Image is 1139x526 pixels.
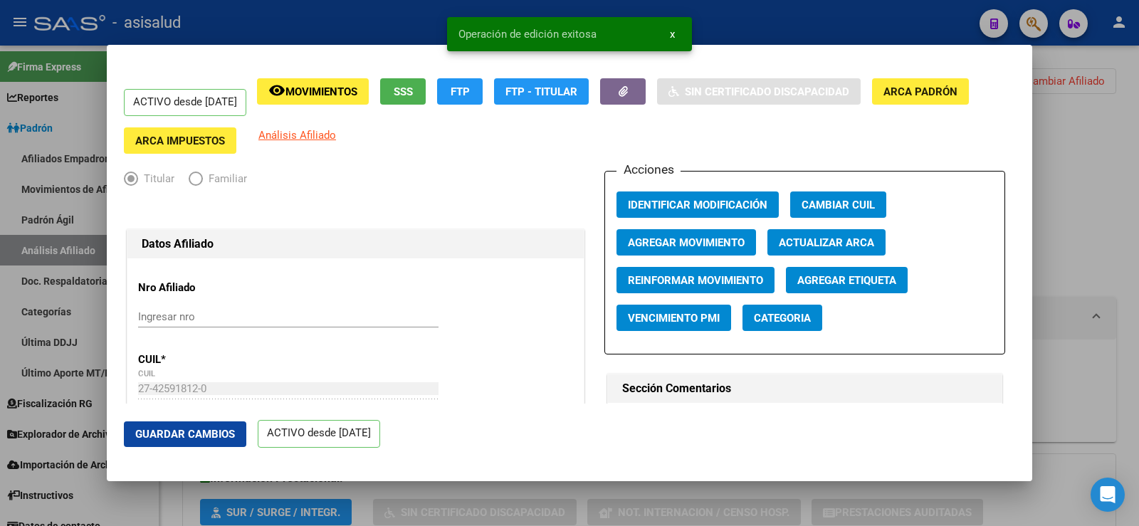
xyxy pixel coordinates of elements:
[628,274,763,287] span: Reinformar Movimiento
[138,280,268,296] p: Nro Afiliado
[616,191,779,218] button: Identificar Modificación
[616,267,775,293] button: Reinformar Movimiento
[872,78,969,105] button: ARCA Padrón
[767,229,886,256] button: Actualizar ARCA
[670,28,675,41] span: x
[451,85,470,98] span: FTP
[628,199,767,211] span: Identificar Modificación
[628,312,720,325] span: Vencimiento PMI
[135,135,225,147] span: ARCA Impuestos
[394,85,413,98] span: SSS
[742,305,822,331] button: Categoria
[437,78,483,105] button: FTP
[124,175,261,188] mat-radio-group: Elija una opción
[754,312,811,325] span: Categoria
[1091,478,1125,512] div: Open Intercom Messenger
[802,199,875,211] span: Cambiar CUIL
[505,85,577,98] span: FTP - Titular
[138,352,268,368] p: CUIL
[257,78,369,105] button: Movimientos
[285,85,357,98] span: Movimientos
[658,21,686,47] button: x
[142,236,569,253] h1: Datos Afiliado
[124,421,246,447] button: Guardar Cambios
[622,380,987,397] h1: Sección Comentarios
[628,236,745,249] span: Agregar Movimiento
[685,85,849,98] span: Sin Certificado Discapacidad
[124,89,246,117] p: ACTIVO desde [DATE]
[138,171,174,187] span: Titular
[203,171,247,187] span: Familiar
[786,267,908,293] button: Agregar Etiqueta
[779,236,874,249] span: Actualizar ARCA
[458,27,597,41] span: Operación de edición exitosa
[616,229,756,256] button: Agregar Movimiento
[797,274,896,287] span: Agregar Etiqueta
[494,78,589,105] button: FTP - Titular
[135,428,235,441] span: Guardar Cambios
[258,129,336,142] span: Análisis Afiliado
[790,191,886,218] button: Cambiar CUIL
[616,160,681,179] h3: Acciones
[124,127,236,154] button: ARCA Impuestos
[380,78,426,105] button: SSS
[258,420,380,448] p: ACTIVO desde [DATE]
[657,78,861,105] button: Sin Certificado Discapacidad
[616,305,731,331] button: Vencimiento PMI
[883,85,957,98] span: ARCA Padrón
[268,82,285,99] mat-icon: remove_red_eye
